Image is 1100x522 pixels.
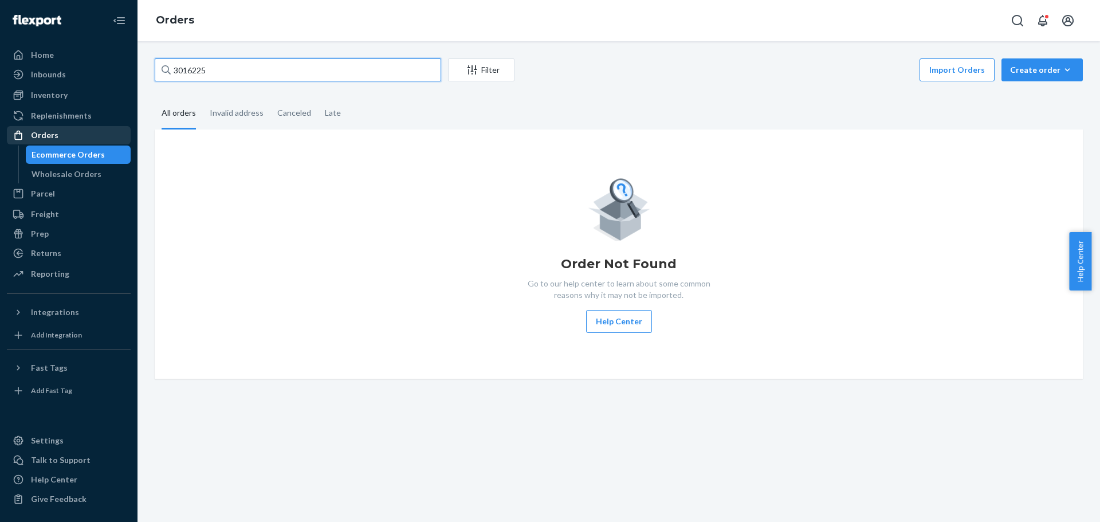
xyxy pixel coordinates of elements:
button: Give Feedback [7,490,131,508]
button: Create order [1001,58,1083,81]
div: Orders [31,129,58,141]
button: Open notifications [1031,9,1054,32]
div: Reporting [31,268,69,280]
div: Add Fast Tag [31,386,72,395]
div: Help Center [31,474,77,485]
div: Freight [31,209,59,220]
button: Import Orders [920,58,995,81]
div: Home [31,49,54,61]
div: Create order [1010,64,1074,76]
a: Inbounds [7,65,131,84]
div: Wholesale Orders [32,168,101,180]
a: Freight [7,205,131,223]
button: Integrations [7,303,131,321]
div: Fast Tags [31,362,68,374]
div: Inventory [31,89,68,101]
button: Open Search Box [1006,9,1029,32]
div: Talk to Support [31,454,91,466]
p: Go to our help center to learn about some common reasons why it may not be imported. [518,278,719,301]
ol: breadcrumbs [147,4,203,37]
button: Help Center [586,310,652,333]
a: Talk to Support [7,451,131,469]
a: Ecommerce Orders [26,146,131,164]
div: Replenishments [31,110,92,121]
div: Canceled [277,98,311,128]
a: Orders [156,14,194,26]
img: Flexport logo [13,15,61,26]
div: Settings [31,435,64,446]
button: Help Center [1069,232,1091,291]
div: Invalid address [210,98,264,128]
a: Add Fast Tag [7,382,131,400]
a: Returns [7,244,131,262]
button: Filter [448,58,514,81]
a: Prep [7,225,131,243]
img: Empty list [588,175,650,241]
a: Parcel [7,185,131,203]
div: Give Feedback [31,493,87,505]
a: Help Center [7,470,131,489]
a: Inventory [7,86,131,104]
a: Add Integration [7,326,131,344]
button: Close Navigation [108,9,131,32]
div: Late [325,98,341,128]
a: Reporting [7,265,131,283]
div: Ecommerce Orders [32,149,105,160]
a: Home [7,46,131,64]
a: Replenishments [7,107,131,125]
div: Prep [31,228,49,240]
div: Inbounds [31,69,66,80]
button: Fast Tags [7,359,131,377]
button: Open account menu [1056,9,1079,32]
div: All orders [162,98,196,129]
div: Parcel [31,188,55,199]
div: Add Integration [31,330,82,340]
div: Returns [31,248,61,259]
div: Integrations [31,307,79,318]
a: Settings [7,431,131,450]
a: Wholesale Orders [26,165,131,183]
div: Filter [449,64,514,76]
input: Search orders [155,58,441,81]
a: Orders [7,126,131,144]
h1: Order Not Found [561,255,677,273]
